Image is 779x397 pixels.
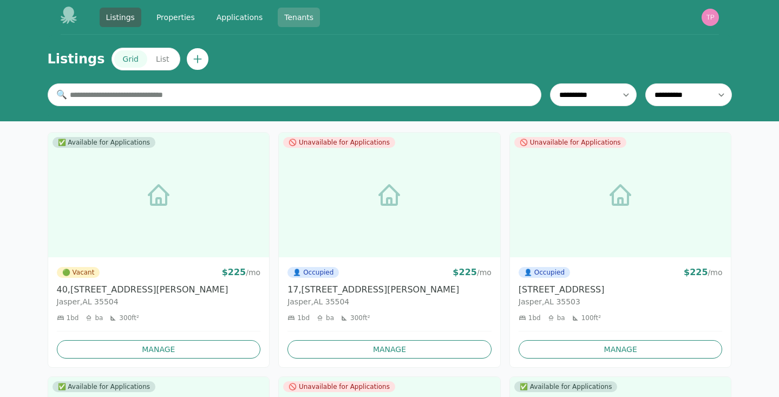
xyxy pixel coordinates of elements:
h1: Listings [48,50,105,68]
span: 100 ft² [581,314,601,322]
span: ba [557,314,565,322]
a: Tenants [278,8,320,27]
span: vacant [62,268,70,277]
span: 1 bd [297,314,310,322]
span: ✅ Available for Applications [53,381,156,392]
a: Manage [519,340,723,359]
span: Vacant [57,267,100,278]
span: $ 225 [684,267,708,277]
p: Jasper , AL 35504 [287,296,492,307]
span: 1 bd [528,314,541,322]
span: ✅ Available for Applications [53,137,156,148]
span: 🚫 Unavailable for Applications [283,381,395,392]
h3: [STREET_ADDRESS] [519,283,723,296]
span: $ 225 [453,267,477,277]
a: Manage [57,340,261,359]
a: Manage [287,340,492,359]
span: Occupied [287,267,339,278]
span: 🚫 Unavailable for Applications [514,137,626,148]
button: Grid [114,50,147,68]
span: 🚫 Unavailable for Applications [283,137,395,148]
h3: 40, [STREET_ADDRESS][PERSON_NAME] [57,283,261,296]
button: Create new listing [187,48,208,70]
a: Listings [100,8,141,27]
span: $ 225 [222,267,246,277]
span: occupied [524,268,532,277]
span: ba [326,314,334,322]
span: ba [95,314,103,322]
span: 300 ft² [350,314,370,322]
span: / mo [246,268,260,277]
span: Occupied [519,267,570,278]
span: / mo [708,268,723,277]
span: 1 bd [67,314,79,322]
a: Properties [150,8,201,27]
h3: 17, [STREET_ADDRESS][PERSON_NAME] [287,283,492,296]
p: Jasper , AL 35504 [57,296,261,307]
button: List [147,50,178,68]
p: Jasper , AL 35503 [519,296,723,307]
span: occupied [293,268,301,277]
span: / mo [477,268,492,277]
span: ✅ Available for Applications [514,381,618,392]
a: Applications [210,8,270,27]
span: 300 ft² [119,314,139,322]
